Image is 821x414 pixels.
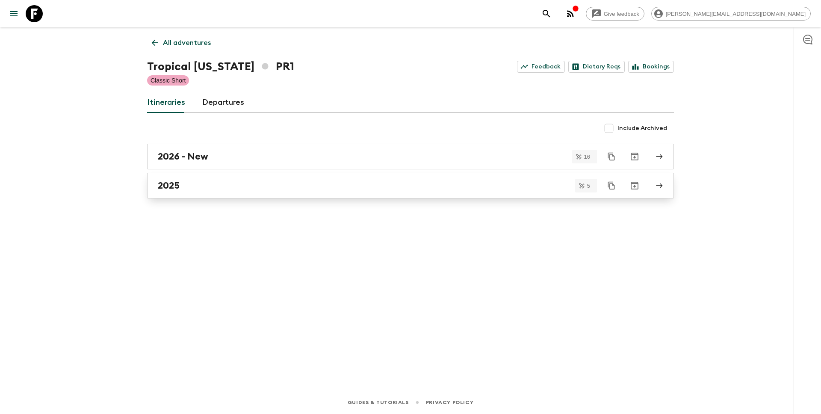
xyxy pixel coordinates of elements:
[582,183,595,189] span: 5
[147,34,216,51] a: All adventures
[147,173,674,198] a: 2025
[651,7,811,21] div: [PERSON_NAME][EMAIL_ADDRESS][DOMAIN_NAME]
[604,149,619,164] button: Duplicate
[163,38,211,48] p: All adventures
[568,61,625,73] a: Dietary Reqs
[626,148,643,165] button: Archive
[151,76,186,85] p: Classic Short
[661,11,810,17] span: [PERSON_NAME][EMAIL_ADDRESS][DOMAIN_NAME]
[202,92,244,113] a: Departures
[626,177,643,194] button: Archive
[426,398,473,407] a: Privacy Policy
[538,5,555,22] button: search adventures
[158,151,208,162] h2: 2026 - New
[517,61,565,73] a: Feedback
[5,5,22,22] button: menu
[586,7,644,21] a: Give feedback
[348,398,409,407] a: Guides & Tutorials
[147,92,185,113] a: Itineraries
[599,11,644,17] span: Give feedback
[158,180,180,191] h2: 2025
[579,154,595,160] span: 16
[628,61,674,73] a: Bookings
[604,178,619,193] button: Duplicate
[617,124,667,133] span: Include Archived
[147,144,674,169] a: 2026 - New
[147,58,294,75] h1: Tropical [US_STATE] PR1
